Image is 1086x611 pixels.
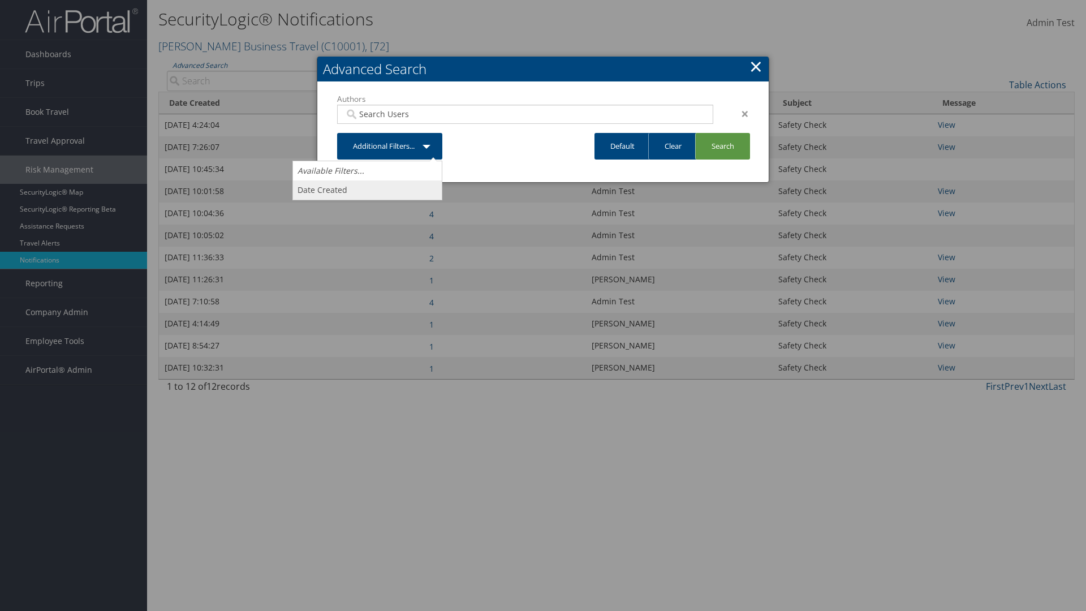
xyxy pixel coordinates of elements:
[337,133,442,160] a: Additional Filters...
[695,133,750,160] a: Search
[337,93,713,105] label: Authors
[648,133,697,160] a: Clear
[594,133,650,160] a: Default
[722,107,757,121] div: ×
[298,165,364,176] i: Available Filters...
[344,109,705,120] input: Search Users
[293,180,442,200] a: Date Created
[317,57,769,81] h2: Advanced Search
[749,55,762,78] a: Close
